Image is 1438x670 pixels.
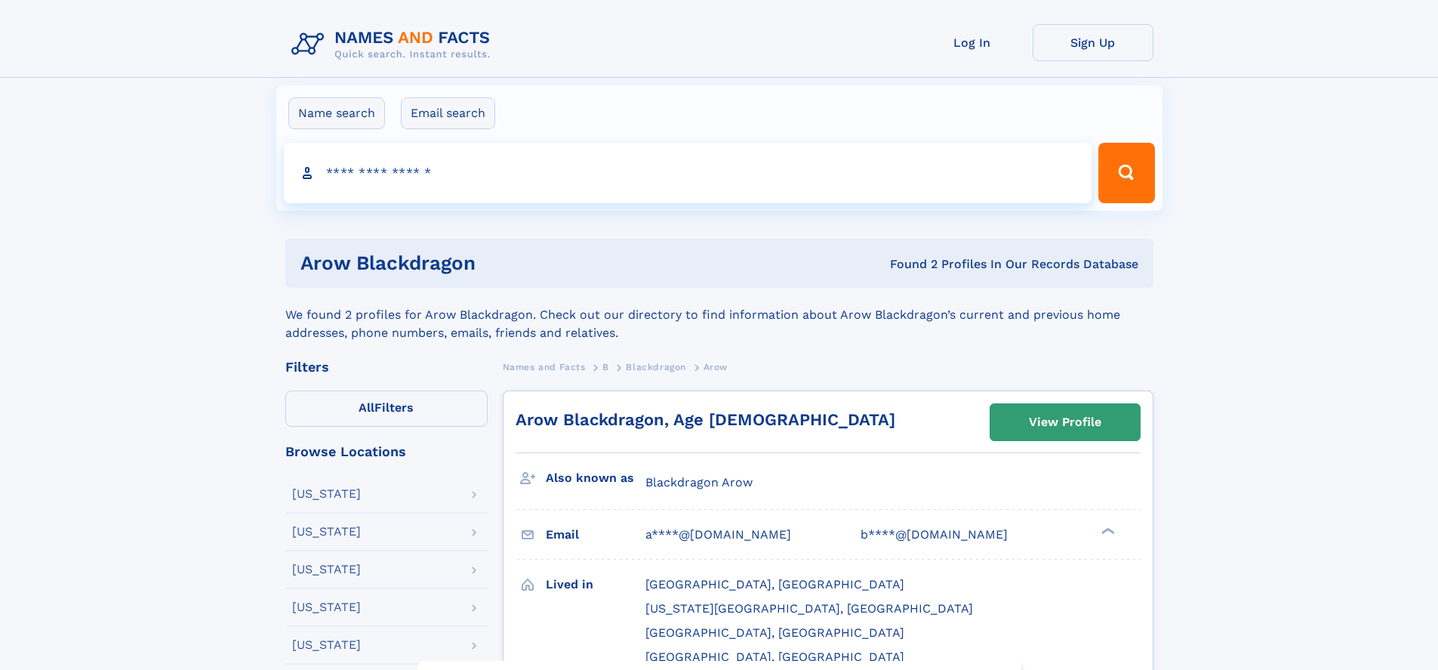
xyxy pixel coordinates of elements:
[602,362,609,372] span: B
[645,475,753,489] span: Blackdragon Arow
[300,254,683,273] h1: Arow Blackdragon
[359,400,374,415] span: All
[285,445,488,459] div: Browse Locations
[546,572,645,597] h3: Lived in
[1098,143,1154,203] button: Search Button
[503,357,586,376] a: Names and Facts
[1098,526,1116,536] div: ❯
[626,357,686,376] a: Blackdragon
[285,391,488,427] label: Filters
[912,24,1033,61] a: Log In
[285,24,503,65] img: Logo Names and Facts
[546,522,645,548] h3: Email
[292,526,361,538] div: [US_STATE]
[284,143,1092,203] input: search input
[288,97,385,129] label: Name search
[990,404,1140,440] a: View Profile
[1029,405,1101,440] div: View Profile
[292,601,361,613] div: [US_STATE]
[645,601,973,616] span: [US_STATE][GEOGRAPHIC_DATA], [GEOGRAPHIC_DATA]
[645,625,904,640] span: [GEOGRAPHIC_DATA], [GEOGRAPHIC_DATA]
[516,410,895,429] a: Arow Blackdragon, Age [DEMOGRAPHIC_DATA]
[292,488,361,500] div: [US_STATE]
[626,362,686,372] span: Blackdragon
[292,639,361,651] div: [US_STATE]
[645,577,904,591] span: [GEOGRAPHIC_DATA], [GEOGRAPHIC_DATA]
[292,563,361,576] div: [US_STATE]
[1033,24,1153,61] a: Sign Up
[285,288,1153,342] div: We found 2 profiles for Arow Blackdragon. Check out our directory to find information about Arow ...
[704,362,728,372] span: Arow
[602,357,609,376] a: B
[682,256,1138,273] div: Found 2 Profiles In Our Records Database
[401,97,495,129] label: Email search
[546,465,645,491] h3: Also known as
[285,360,488,374] div: Filters
[645,650,904,664] span: [GEOGRAPHIC_DATA], [GEOGRAPHIC_DATA]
